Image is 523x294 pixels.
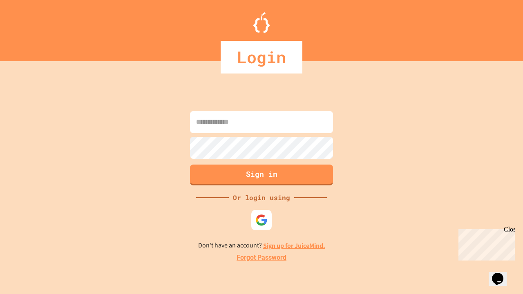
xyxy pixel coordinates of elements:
iframe: chat widget [455,226,515,261]
div: Login [221,41,302,73]
a: Forgot Password [237,253,286,263]
div: Or login using [229,193,294,203]
img: google-icon.svg [255,214,268,226]
iframe: chat widget [489,261,515,286]
img: Logo.svg [253,12,270,33]
a: Sign up for JuiceMind. [263,241,325,250]
div: Chat with us now!Close [3,3,56,52]
button: Sign in [190,165,333,185]
p: Don't have an account? [198,241,325,251]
